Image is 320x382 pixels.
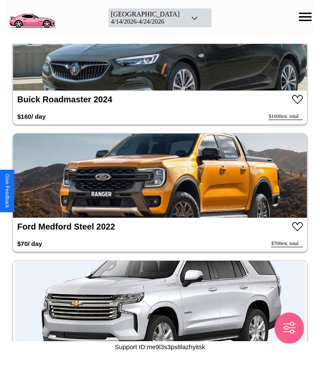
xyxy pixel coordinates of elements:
a: Ford Medford Steel 2022 [17,222,115,231]
div: Give Feedback [4,174,10,208]
h3: $ 160 / day [17,109,46,124]
img: logo [6,4,58,29]
div: $ 700 est. total [271,240,303,247]
div: $ 1600 est. total [269,113,303,120]
div: 4 / 14 / 2026 - 4 / 24 / 2026 [111,18,179,25]
p: Support ID: me9l3s3ps8lazhyitsk [115,341,205,353]
a: Buick Roadmaster 2024 [17,95,112,104]
h3: $ 70 / day [17,236,42,251]
div: [GEOGRAPHIC_DATA] [111,11,179,18]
